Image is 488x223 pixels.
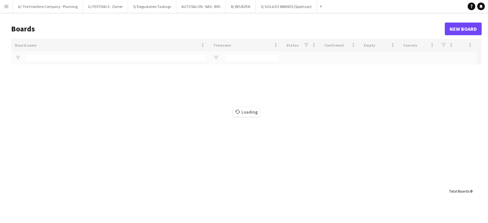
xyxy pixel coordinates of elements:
[128,0,176,13] button: S/ Degustaties-Tastings
[226,0,256,13] button: B/ BEURZEN
[176,0,226,13] button: AUTOSALON - BAS - BYD
[11,24,445,34] h1: Boards
[13,0,83,13] button: A/ The Frontline Company - Planning
[449,189,469,193] span: Total Boards
[445,23,482,35] a: New Board
[256,0,317,13] button: S/ GOLAZO BRANDS (Sportizon)
[470,189,472,193] span: 0
[233,107,260,117] span: Loading
[83,0,128,13] button: G/ FESTIVALS - Zomer
[449,185,472,197] div: :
